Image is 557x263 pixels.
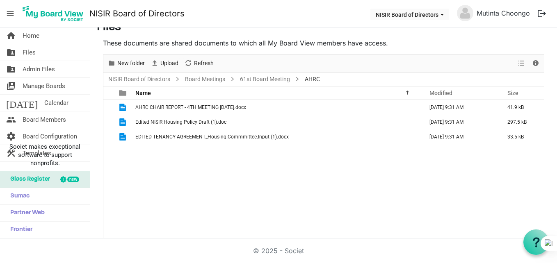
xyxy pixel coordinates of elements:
[23,27,39,44] span: Home
[6,61,16,77] span: folder_shared
[106,58,146,68] button: New folder
[193,58,215,68] span: Refresh
[6,205,45,221] span: Partner Web
[421,115,499,129] td: February 13, 2025 9:31 AM column header Modified
[135,104,246,110] span: AHRC CHAIR REPORT - 4TH MEETING [DATE].docx
[370,9,449,20] button: NISIR Board of Directors dropdownbutton
[114,100,133,115] td: is template cell column header type
[421,129,499,144] td: February 13, 2025 9:31 AM column header Modified
[133,115,421,129] td: Edited NISIR Housing Policy Draft (1).doc is template cell column header Name
[6,44,16,61] span: folder_shared
[20,3,89,24] a: My Board View Logo
[2,6,18,21] span: menu
[103,38,544,48] p: These documents are shared documents to which all My Board View members have access.
[103,100,114,115] td: checkbox
[6,111,16,128] span: people
[499,100,544,115] td: 41.9 kB is template cell column header Size
[103,129,114,144] td: checkbox
[103,115,114,129] td: checkbox
[6,78,16,94] span: switch_account
[253,247,304,255] a: © 2025 - Societ
[181,55,217,72] div: Refresh
[133,100,421,115] td: AHRC CHAIR REPORT - 4TH MEETING FEBRUARY 2025.docx is template cell column header Name
[515,55,529,72] div: View
[183,58,215,68] button: Refresh
[135,134,289,140] span: EDITED TENANCY AGREEMENT_Housing.Commmittee.Input (1).docx
[20,3,86,24] img: My Board View Logo
[23,61,55,77] span: Admin Files
[6,95,38,111] span: [DATE]
[6,188,30,204] span: Sumac
[473,5,533,21] a: Mutinta Choongo
[114,129,133,144] td: is template cell column header type
[23,44,36,61] span: Files
[429,90,452,96] span: Modified
[148,55,181,72] div: Upload
[6,171,50,188] span: Glass Register
[23,128,77,145] span: Board Configuration
[23,78,65,94] span: Manage Boards
[421,100,499,115] td: February 13, 2025 9:31 AM column header Modified
[135,90,151,96] span: Name
[499,115,544,129] td: 297.5 kB is template cell column header Size
[6,128,16,145] span: settings
[107,74,172,84] a: NISIR Board of Directors
[529,55,543,72] div: Details
[4,143,86,167] span: Societ makes exceptional software to support nonprofits.
[457,5,473,21] img: no-profile-picture.svg
[303,74,322,84] span: AHRC
[530,58,541,68] button: Details
[507,90,518,96] span: Size
[116,58,146,68] span: New folder
[105,55,148,72] div: New folder
[114,115,133,129] td: is template cell column header type
[533,5,550,22] button: logout
[6,222,32,238] span: Frontier
[44,95,68,111] span: Calendar
[135,119,226,125] span: Edited NISIR Housing Policy Draft (1).doc
[6,27,16,44] span: home
[97,21,550,35] h3: Files
[149,58,180,68] button: Upload
[133,129,421,144] td: EDITED TENANCY AGREEMENT_Housing.Commmittee.Input (1).docx is template cell column header Name
[67,177,79,182] div: new
[23,111,66,128] span: Board Members
[89,5,185,22] a: NISIR Board of Directors
[516,58,526,68] button: View dropdownbutton
[238,74,292,84] a: 61st Board Meeting
[160,58,179,68] span: Upload
[183,74,227,84] a: Board Meetings
[499,129,544,144] td: 33.5 kB is template cell column header Size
